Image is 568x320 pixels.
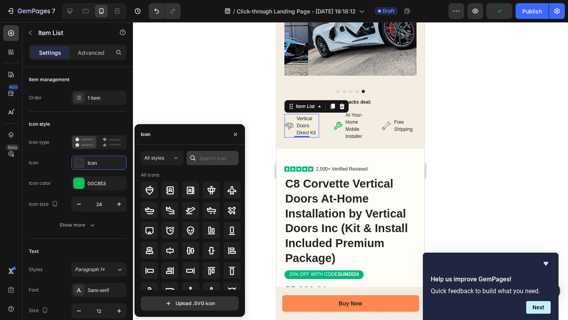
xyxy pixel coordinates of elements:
[431,275,551,284] h2: Help us improve GemPages!
[29,199,60,210] div: Icon size
[29,76,69,83] div: Item management
[38,28,105,37] p: Item List
[141,296,239,311] button: Upload .SVG icon
[144,155,164,161] span: All styles
[149,3,181,19] div: Undo/Redo
[6,144,19,151] div: Beta
[29,266,43,273] div: Styles
[88,160,125,167] div: Icon
[60,221,96,229] div: Show more
[7,84,19,90] div: 450
[141,171,159,179] div: All icons
[541,259,551,268] button: Hide survey
[233,7,235,15] span: /
[29,121,50,128] div: Icon style
[516,3,549,19] button: Publish
[29,159,38,166] div: Icon
[88,180,125,187] div: 00C853
[88,95,125,102] div: 1 item
[141,151,183,165] button: All styles
[383,7,394,15] span: Draft
[29,305,50,316] div: Size
[29,248,39,255] div: Text
[29,94,42,101] div: Order
[522,7,542,15] div: Publish
[29,287,39,294] div: Font
[75,266,105,273] span: Paragraph 1*
[29,180,51,187] div: Icon color
[3,3,59,19] button: 7
[78,48,105,57] p: Advanced
[526,301,551,314] button: Next question
[164,300,215,307] div: Upload .SVG icon
[39,48,61,57] p: Settings
[277,22,424,320] iframe: Design area
[187,151,239,165] input: Search icon
[29,139,49,146] div: Icon type
[431,259,551,314] div: Help us improve GemPages!
[431,287,551,295] p: Quick feedback to build what you need.
[71,262,127,277] button: Paragraph 1*
[52,6,55,16] p: 7
[29,218,127,232] button: Show more
[141,131,150,138] div: Icon
[237,7,356,15] span: Click-through Landing Page - [DATE] 19:18:12
[88,287,125,294] div: Sans-serif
